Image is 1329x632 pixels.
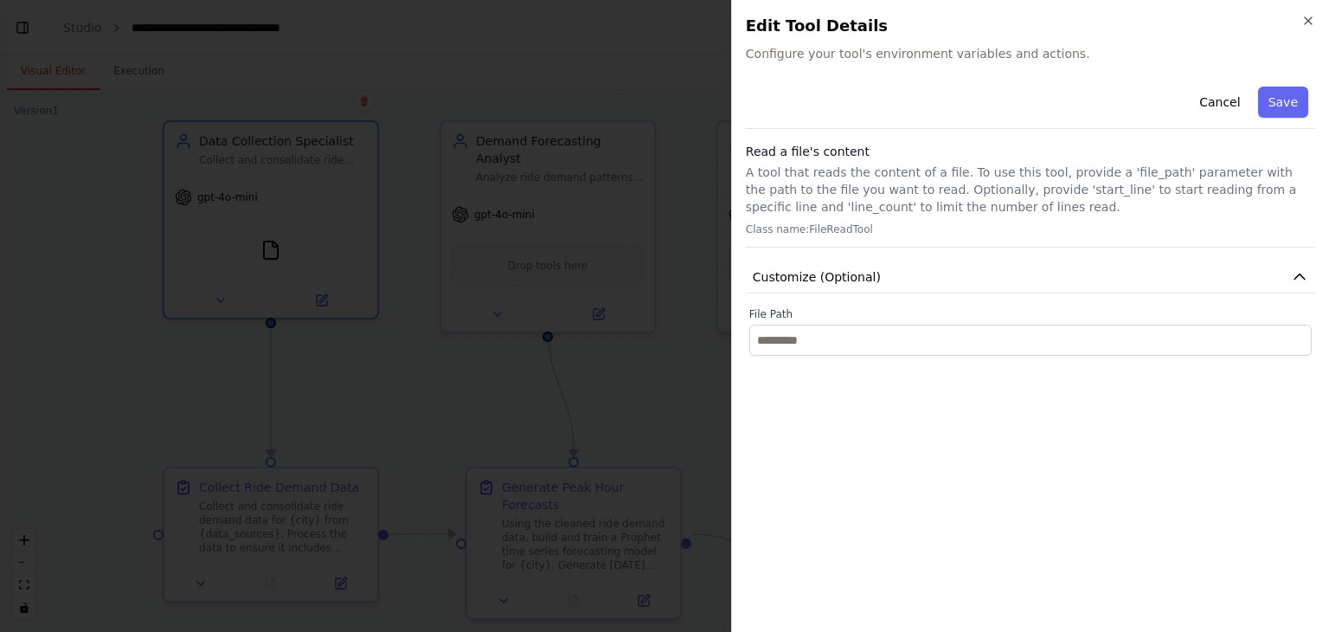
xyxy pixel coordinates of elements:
label: File Path [749,307,1312,321]
p: Class name: FileReadTool [746,222,1315,236]
button: Cancel [1189,87,1250,118]
p: A tool that reads the content of a file. To use this tool, provide a 'file_path' parameter with t... [746,164,1315,216]
h2: Edit Tool Details [746,14,1315,38]
span: Configure your tool's environment variables and actions. [746,45,1315,62]
span: Customize (Optional) [753,268,881,286]
button: Save [1258,87,1308,118]
h3: Read a file's content [746,143,1315,160]
button: Customize (Optional) [746,261,1315,293]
